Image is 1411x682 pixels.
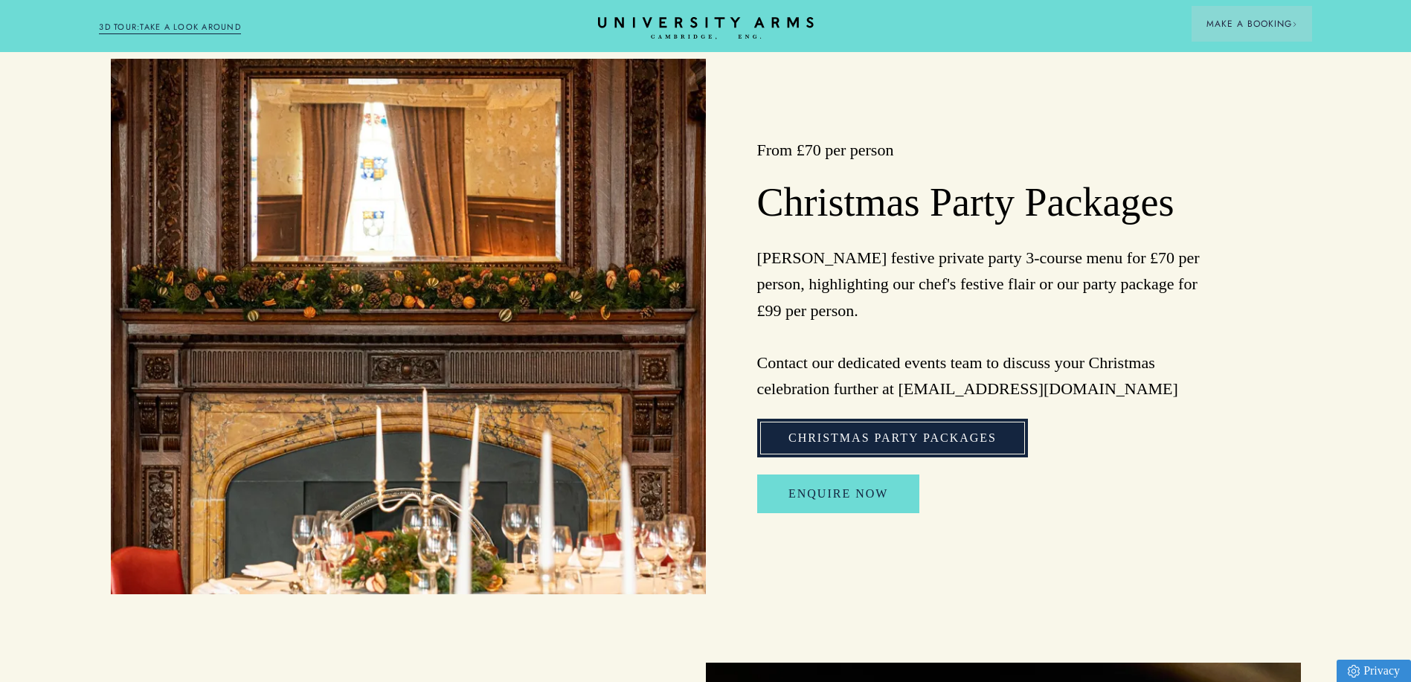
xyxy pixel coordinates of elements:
a: Home [598,17,814,40]
h2: Christmas Party Packages [757,178,1202,228]
h3: From £70 per person [757,139,1202,161]
img: image-b88733a836620a07ca5bb35b9a7ebd25c06ac69a-1668x2500-jpg [111,59,706,594]
button: Make a BookingArrow icon [1192,6,1312,42]
a: Enquire Now [757,474,919,513]
img: Arrow icon [1292,22,1297,27]
a: 3D TOUR:TAKE A LOOK AROUND [99,21,241,34]
span: Make a Booking [1206,17,1297,30]
a: Christmas Party Packages [757,419,1028,457]
p: [PERSON_NAME] festive private party 3-course menu for £70 per person, highlighting our chef's fes... [757,245,1202,402]
img: Privacy [1348,665,1360,678]
a: Privacy [1337,660,1411,682]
